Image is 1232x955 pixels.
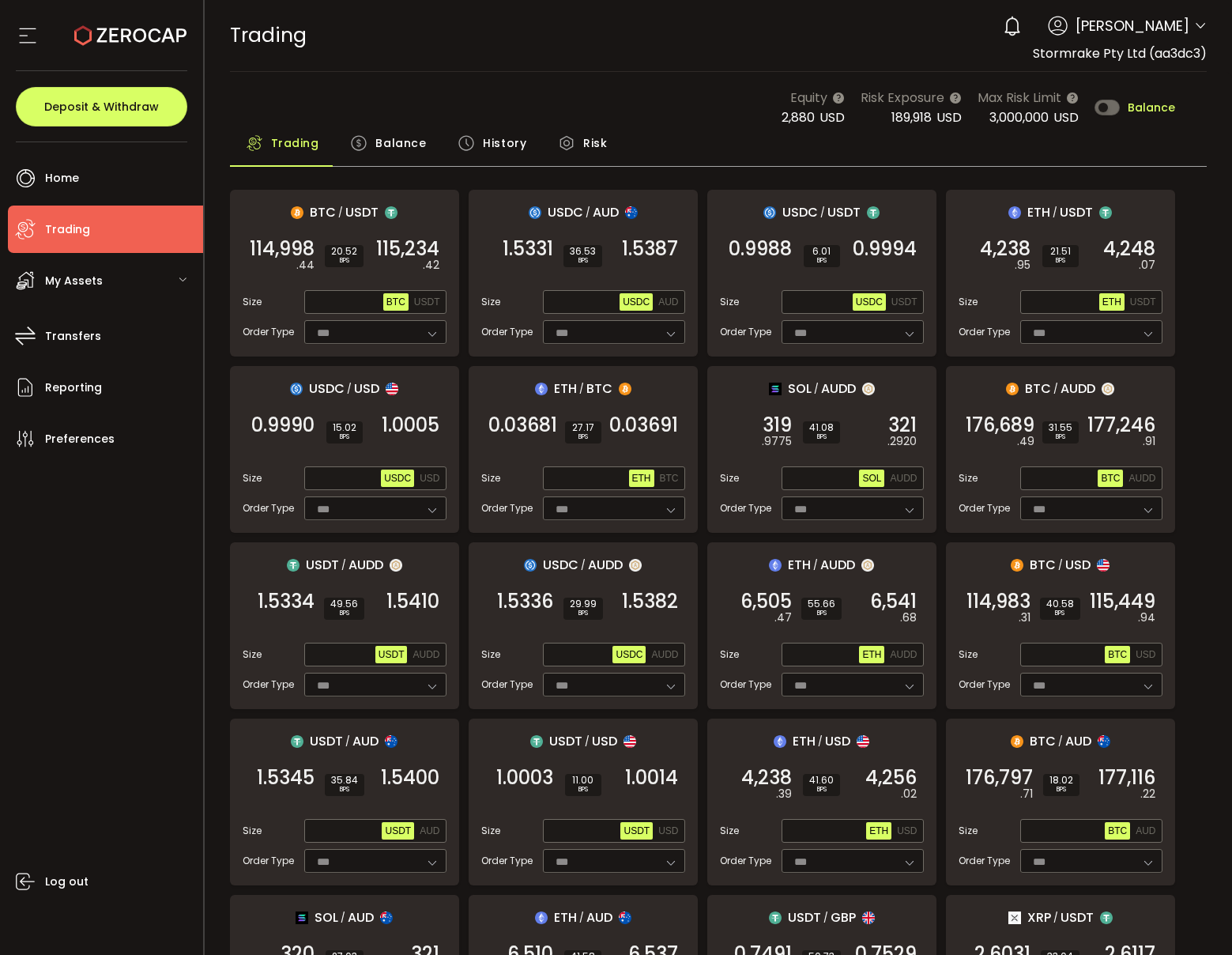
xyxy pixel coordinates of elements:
[585,734,590,749] em: /
[1103,241,1155,257] span: 4,248
[1049,423,1072,432] span: 31.55
[620,293,653,311] button: USDC
[862,649,881,660] span: ETH
[1053,206,1057,220] em: /
[655,822,681,840] button: USD
[1130,296,1156,308] span: USDT
[936,108,962,126] span: USD
[859,646,884,663] button: ETH
[331,256,357,266] i: BPS
[966,417,1034,433] span: 176,689
[258,594,315,610] span: 1.5334
[570,609,597,618] i: BPS
[583,127,607,159] span: Risk
[862,383,875,395] img: zuPXiwguUFiBOIQyqLOiXsnnNitlx7q4LCwEbLHADjIpTka+Lip0HH8D0VTrd02z+wEAAAAASUVORK5CYII=
[862,912,875,924] img: gbp_portfolio.svg
[481,295,500,309] span: Size
[271,127,319,159] span: Trading
[481,824,500,838] span: Size
[861,559,874,572] img: zuPXiwguUFiBOIQyqLOiXsnnNitlx7q4LCwEbLHADjIpTka+Lip0HH8D0VTrd02z+wEAAAAASUVORK5CYII=
[1128,102,1175,113] span: Balance
[1065,555,1091,575] span: USD
[622,241,678,257] span: 1.5387
[481,471,500,485] span: Size
[348,908,374,927] span: AUD
[788,555,811,575] span: ETH
[345,202,379,222] span: USDT
[416,470,443,487] button: USD
[897,825,917,836] span: USD
[870,594,917,610] span: 6,541
[1065,731,1091,751] span: AUD
[535,383,548,395] img: eth_portfolio.svg
[535,912,548,924] img: eth_portfolio.svg
[243,471,262,485] span: Size
[1076,15,1189,36] span: [PERSON_NAME]
[831,908,856,927] span: GBP
[386,594,439,610] span: 1.5410
[894,822,920,840] button: USD
[413,649,439,660] span: AUDD
[243,325,294,339] span: Order Type
[554,908,577,927] span: ETH
[1060,202,1093,222] span: USDT
[901,786,917,802] em: .02
[720,295,739,309] span: Size
[481,325,533,339] span: Order Type
[862,473,881,484] span: SOL
[420,825,439,836] span: AUD
[622,594,678,610] span: 1.5382
[496,770,553,786] span: 1.0003
[820,206,825,220] em: /
[810,247,834,256] span: 6.01
[1132,646,1159,663] button: USD
[629,470,654,487] button: ETH
[887,433,917,450] em: .2920
[1025,379,1051,398] span: BTC
[788,379,812,398] span: SOL
[250,241,315,257] span: 114,998
[793,731,816,751] span: ETH
[384,473,411,484] span: USDC
[1011,735,1023,748] img: btc_portfolio.svg
[959,678,1010,692] span: Order Type
[549,731,582,751] span: USDT
[571,785,595,795] i: BPS
[887,646,920,663] button: AUDD
[586,908,612,927] span: AUD
[592,731,617,751] span: USD
[620,822,653,840] button: USDT
[720,647,739,662] span: Size
[230,21,307,49] span: Trading
[720,824,739,838] span: Size
[820,555,855,575] span: AUDD
[414,296,440,308] span: USDT
[554,379,577,398] span: ETH
[390,559,402,572] img: zuPXiwguUFiBOIQyqLOiXsnnNitlx7q4LCwEbLHADjIpTka+Lip0HH8D0VTrd02z+wEAAAAASUVORK5CYII=
[386,383,398,395] img: usd_portfolio.svg
[1033,44,1207,62] span: Stormrake Pty Ltd (aa3dc3)
[890,473,917,484] span: AUDD
[291,735,303,748] img: usdt_portfolio.svg
[1053,382,1058,396] em: /
[959,325,1010,339] span: Order Type
[651,649,678,660] span: AUDD
[762,433,792,450] em: .9775
[891,108,932,126] span: 189,918
[782,202,818,222] span: USDC
[1027,202,1050,222] span: ETH
[1061,379,1095,398] span: AUDD
[570,599,597,609] span: 29.99
[45,870,89,893] span: Log out
[581,558,586,572] em: /
[853,241,917,257] span: 0.9994
[616,649,642,660] span: USDC
[296,257,315,274] em: .44
[586,206,590,220] em: /
[380,912,393,924] img: aud_portfolio.svg
[1017,433,1034,450] em: .49
[609,417,678,433] span: 0.03691
[809,432,834,442] i: BPS
[632,473,651,484] span: ETH
[579,911,584,925] em: /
